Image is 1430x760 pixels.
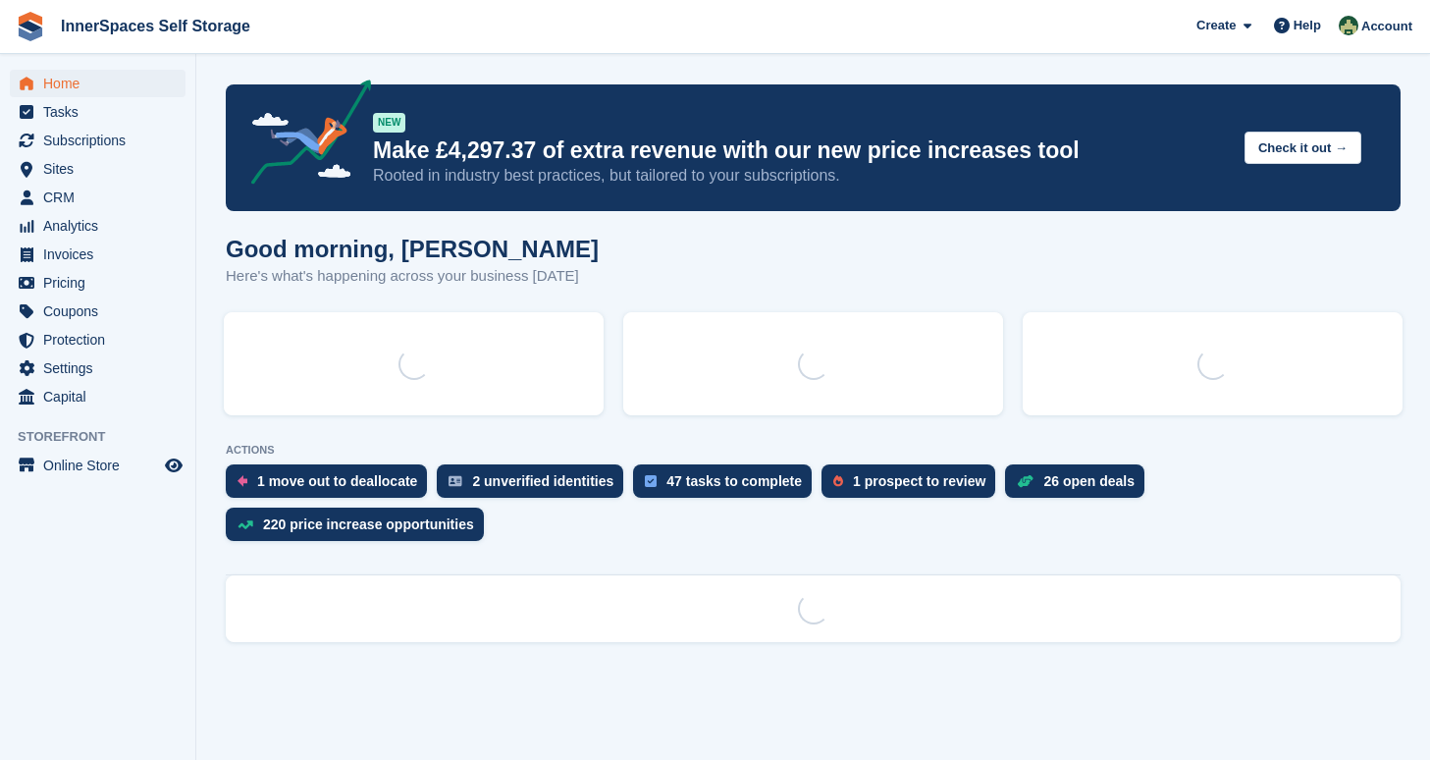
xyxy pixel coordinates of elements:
div: NEW [373,113,405,133]
span: Storefront [18,427,195,447]
img: Paula Amey [1339,16,1358,35]
div: 1 prospect to review [853,473,985,489]
img: prospect-51fa495bee0391a8d652442698ab0144808aea92771e9ea1ae160a38d050c398.svg [833,475,843,487]
img: deal-1b604bf984904fb50ccaf53a9ad4b4a5d6e5aea283cecdc64d6e3604feb123c2.svg [1017,474,1033,488]
a: menu [10,298,185,325]
a: menu [10,452,185,479]
a: 1 prospect to review [821,464,1005,508]
p: Here's what's happening across your business [DATE] [226,265,599,288]
span: Account [1361,17,1412,36]
img: move_outs_to_deallocate_icon-f764333ba52eb49d3ac5e1228854f67142a1ed5810a6f6cc68b1a99e826820c5.svg [238,475,247,487]
a: Preview store [162,454,185,477]
a: menu [10,326,185,353]
div: 47 tasks to complete [666,473,802,489]
img: verify_identity-adf6edd0f0f0b5bbfe63781bf79b02c33cf7c696d77639b501bdc392416b5a36.svg [449,475,462,487]
span: Tasks [43,98,161,126]
p: Make £4,297.37 of extra revenue with our new price increases tool [373,136,1229,165]
span: Capital [43,383,161,410]
a: menu [10,155,185,183]
span: Coupons [43,298,161,325]
span: Help [1294,16,1321,35]
a: menu [10,127,185,154]
span: Home [43,70,161,97]
a: 1 move out to deallocate [226,464,437,508]
a: menu [10,269,185,297]
a: 220 price increase opportunities [226,508,494,551]
img: price_increase_opportunities-93ffe204e8149a01c8c9dc8f82e8f89637d9d84a8eef4429ea346261dce0b2c0.svg [238,520,253,529]
span: Sites [43,155,161,183]
a: menu [10,241,185,268]
h1: Good morning, [PERSON_NAME] [226,236,599,262]
span: Pricing [43,269,161,297]
img: task-75834270c22a3079a89374b754ae025e5fb1db73e45f91037f5363f120a921f8.svg [645,475,657,487]
div: 2 unverified identities [472,473,613,489]
button: Check it out → [1245,132,1361,164]
p: ACTIONS [226,444,1401,457]
p: Rooted in industry best practices, but tailored to your subscriptions. [373,165,1229,187]
img: price-adjustments-announcement-icon-8257ccfd72463d97f412b2fc003d46551f7dbcb40ab6d574587a9cd5c0d94... [235,80,372,191]
a: 47 tasks to complete [633,464,821,508]
span: Online Store [43,452,161,479]
span: Protection [43,326,161,353]
div: 220 price increase opportunities [263,516,474,532]
a: menu [10,98,185,126]
a: menu [10,184,185,211]
span: Invoices [43,241,161,268]
a: menu [10,212,185,240]
span: Subscriptions [43,127,161,154]
a: 2 unverified identities [437,464,633,508]
span: Create [1196,16,1236,35]
a: menu [10,383,185,410]
span: CRM [43,184,161,211]
div: 26 open deals [1043,473,1135,489]
a: InnerSpaces Self Storage [53,10,258,42]
div: 1 move out to deallocate [257,473,417,489]
span: Analytics [43,212,161,240]
a: menu [10,354,185,382]
a: menu [10,70,185,97]
span: Settings [43,354,161,382]
img: stora-icon-8386f47178a22dfd0bd8f6a31ec36ba5ce8667c1dd55bd0f319d3a0aa187defe.svg [16,12,45,41]
a: 26 open deals [1005,464,1154,508]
